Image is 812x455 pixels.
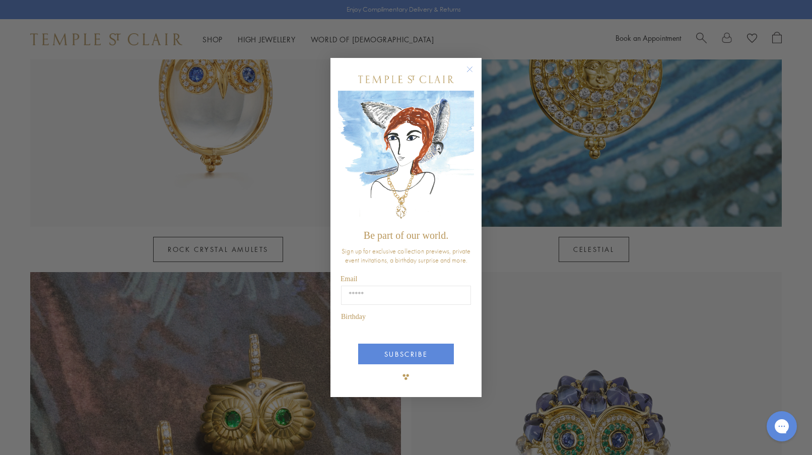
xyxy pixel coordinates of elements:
iframe: Gorgias live chat messenger [762,408,802,445]
input: Email [341,286,471,305]
img: c4a9eb12-d91a-4d4a-8ee0-386386f4f338.jpeg [338,91,474,225]
button: Close dialog [468,68,481,81]
span: Email [341,275,357,283]
button: SUBSCRIBE [358,344,454,364]
span: Sign up for exclusive collection previews, private event invitations, a birthday surprise and more. [342,246,470,265]
span: Birthday [341,313,366,320]
span: Be part of our world. [364,230,448,241]
img: TSC [396,367,416,387]
img: Temple St. Clair [358,76,454,83]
